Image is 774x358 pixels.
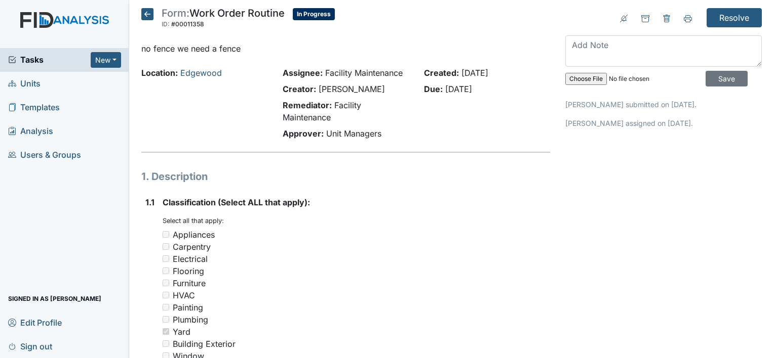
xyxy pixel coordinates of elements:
[141,169,550,184] h1: 1. Description
[8,100,60,115] span: Templates
[565,118,762,128] p: [PERSON_NAME] assigned on [DATE].
[707,8,762,27] input: Resolve
[163,340,169,347] input: Building Exterior
[173,229,215,241] div: Appliances
[173,277,206,289] div: Furniture
[91,52,121,68] button: New
[445,84,472,94] span: [DATE]
[319,84,385,94] span: [PERSON_NAME]
[180,68,222,78] a: Edgewood
[565,99,762,110] p: [PERSON_NAME] submitted on [DATE].
[173,265,204,277] div: Flooring
[163,304,169,310] input: Painting
[163,267,169,274] input: Flooring
[171,20,204,28] span: #00011358
[163,328,169,335] input: Yard
[163,217,224,225] small: Select all that apply:
[173,241,211,253] div: Carpentry
[326,128,381,139] span: Unit Managers
[163,316,169,323] input: Plumbing
[162,20,170,28] span: ID:
[283,128,324,139] strong: Approver:
[424,84,443,94] strong: Due:
[283,100,332,110] strong: Remediator:
[173,301,203,314] div: Painting
[8,291,101,306] span: Signed in as [PERSON_NAME]
[461,68,488,78] span: [DATE]
[173,338,236,350] div: Building Exterior
[283,84,316,94] strong: Creator:
[141,68,178,78] strong: Location:
[173,326,190,338] div: Yard
[706,71,748,86] input: Save
[162,7,189,19] span: Form:
[163,197,310,207] span: Classification (Select ALL that apply):
[145,196,154,208] label: 1.1
[163,231,169,238] input: Appliances
[162,8,285,30] div: Work Order Routine
[163,255,169,262] input: Electrical
[163,292,169,298] input: HVAC
[163,243,169,250] input: Carpentry
[325,68,403,78] span: Facility Maintenance
[141,42,550,55] p: no fence we need a fence
[8,338,52,354] span: Sign out
[163,280,169,286] input: Furniture
[424,68,459,78] strong: Created:
[8,315,62,330] span: Edit Profile
[8,54,91,66] a: Tasks
[8,76,41,92] span: Units
[173,289,195,301] div: HVAC
[173,253,208,265] div: Electrical
[173,314,208,326] div: Plumbing
[8,147,81,163] span: Users & Groups
[8,123,53,139] span: Analysis
[283,68,323,78] strong: Assignee:
[293,8,335,20] span: In Progress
